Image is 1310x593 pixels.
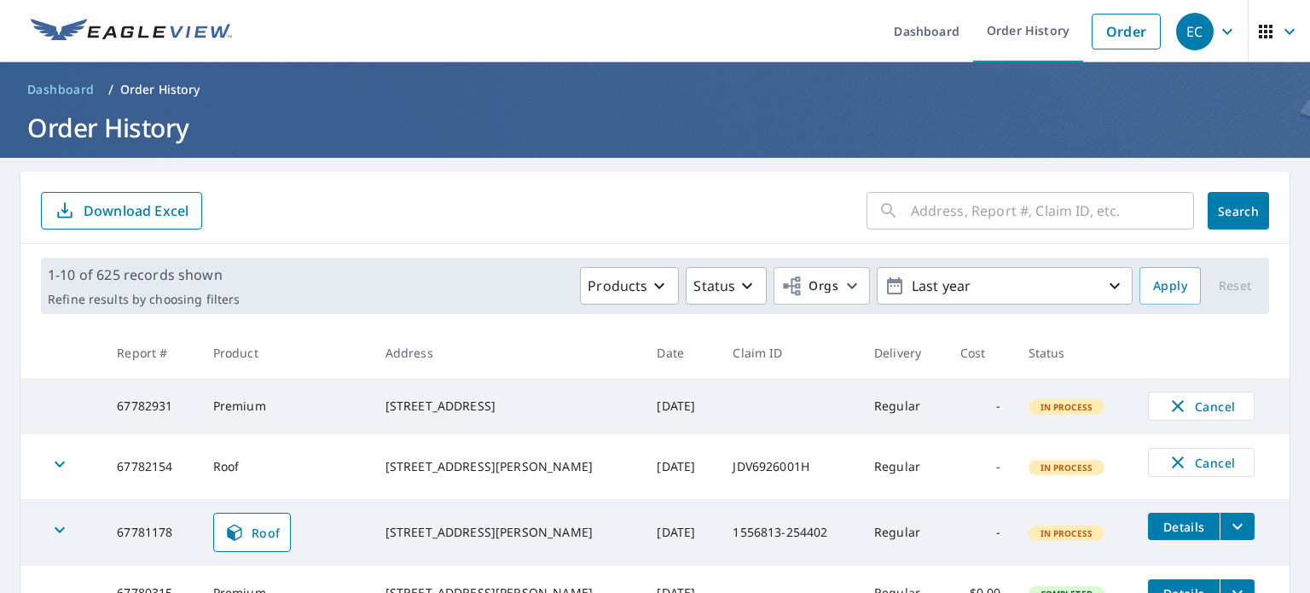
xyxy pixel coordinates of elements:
[84,201,188,220] p: Download Excel
[20,76,1290,103] nav: breadcrumb
[200,378,372,434] td: Premium
[861,499,947,566] td: Regular
[1220,513,1255,540] button: filesDropdownBtn-67781178
[108,79,113,100] li: /
[643,378,719,434] td: [DATE]
[1030,527,1104,539] span: In Process
[588,276,647,296] p: Products
[686,267,767,305] button: Status
[200,434,372,499] td: Roof
[1166,452,1237,473] span: Cancel
[103,328,200,378] th: Report #
[20,76,101,103] a: Dashboard
[719,328,861,378] th: Claim ID
[1158,519,1209,535] span: Details
[48,292,240,307] p: Refine results by choosing filters
[213,513,292,552] a: Roof
[1139,267,1201,305] button: Apply
[905,271,1104,301] p: Last year
[1030,401,1104,413] span: In Process
[861,328,947,378] th: Delivery
[1015,328,1135,378] th: Status
[1148,392,1255,421] button: Cancel
[947,378,1015,434] td: -
[120,81,200,98] p: Order History
[385,458,630,475] div: [STREET_ADDRESS][PERSON_NAME]
[861,434,947,499] td: Regular
[41,192,202,230] button: Download Excel
[693,276,735,296] p: Status
[103,434,200,499] td: 67782154
[643,434,719,499] td: [DATE]
[947,499,1015,566] td: -
[385,398,630,415] div: [STREET_ADDRESS]
[1030,462,1104,474] span: In Process
[31,19,232,44] img: EV Logo
[861,378,947,434] td: Regular
[200,328,372,378] th: Product
[103,378,200,434] td: 67782931
[224,522,281,543] span: Roof
[1092,14,1161,49] a: Order
[911,187,1194,235] input: Address, Report #, Claim ID, etc.
[372,328,644,378] th: Address
[385,524,630,541] div: [STREET_ADDRESS][PERSON_NAME]
[1176,13,1214,50] div: EC
[774,267,870,305] button: Orgs
[719,499,861,566] td: 1556813-254402
[1166,396,1237,416] span: Cancel
[1153,276,1187,297] span: Apply
[103,499,200,566] td: 67781178
[643,499,719,566] td: [DATE]
[947,328,1015,378] th: Cost
[947,434,1015,499] td: -
[1148,513,1220,540] button: detailsBtn-67781178
[580,267,679,305] button: Products
[1148,448,1255,477] button: Cancel
[877,267,1133,305] button: Last year
[48,265,240,285] p: 1-10 of 625 records shown
[781,276,838,297] span: Orgs
[643,328,719,378] th: Date
[1221,203,1255,219] span: Search
[1208,192,1269,230] button: Search
[27,81,95,98] span: Dashboard
[20,110,1290,145] h1: Order History
[719,434,861,499] td: JDV6926001H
